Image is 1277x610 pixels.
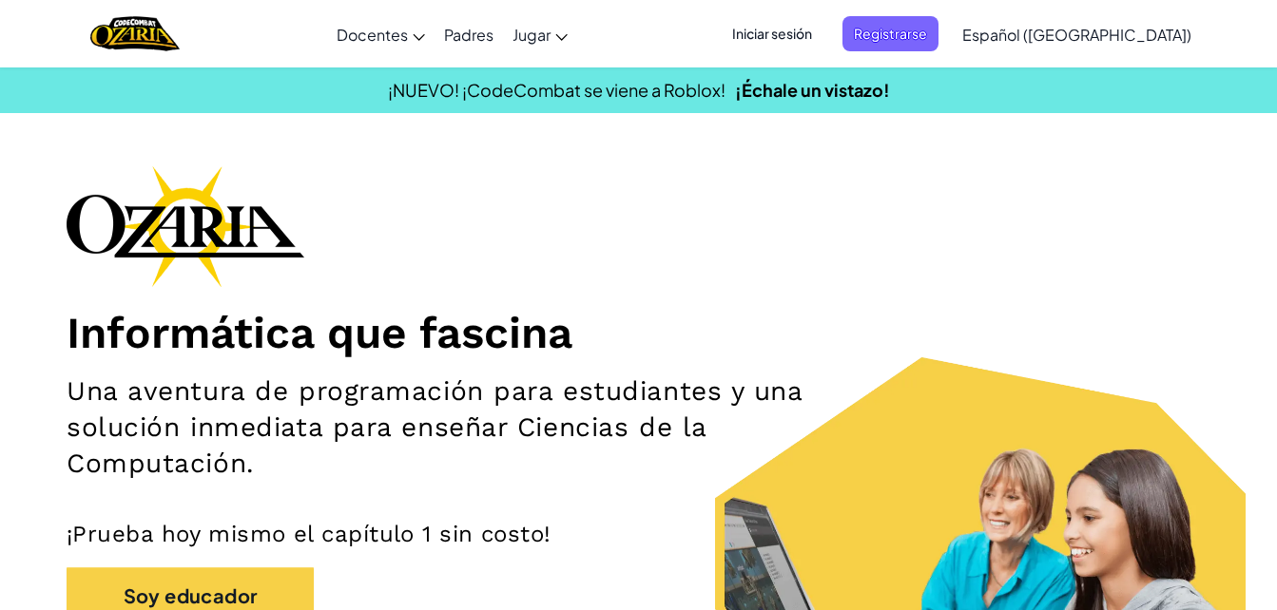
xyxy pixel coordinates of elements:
a: Ozaria by CodeCombat logo [90,14,179,53]
img: Ozaria branding logo [67,165,304,287]
span: ¡NUEVO! ¡CodeCombat se viene a Roblox! [388,79,726,101]
span: Español ([GEOGRAPHIC_DATA]) [962,25,1191,45]
a: Docentes [327,9,435,60]
span: Jugar [513,25,551,45]
a: ¡Échale un vistazo! [735,79,890,101]
a: Español ([GEOGRAPHIC_DATA]) [953,9,1201,60]
a: Padres [435,9,503,60]
img: Home [90,14,179,53]
span: Docentes [337,25,408,45]
button: Registrarse [842,16,938,51]
h1: Informática que fascina [67,306,1210,359]
p: ¡Prueba hoy mismo el capítulo 1 sin costo! [67,520,1210,548]
button: Iniciar sesión [721,16,823,51]
a: Jugar [503,9,577,60]
h2: Una aventura de programación para estudiantes y una solución inmediata para enseñar Ciencias de l... [67,373,833,482]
